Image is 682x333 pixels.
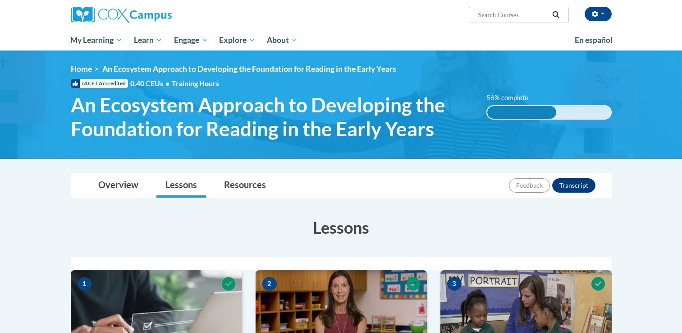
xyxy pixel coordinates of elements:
[262,277,277,291] span: 2
[172,79,219,88] span: Training Hours
[71,7,242,23] a: Cox Campus
[477,9,549,20] input: Search Courses
[71,64,92,74] a: Home
[65,30,128,51] a: My Learning
[57,30,625,51] div: Main menu
[585,7,612,21] button: Account Settings
[219,35,255,46] span: Explore
[130,79,172,88] span: 0.40 CEUs
[174,35,208,46] span: Engage
[549,9,563,20] button: Search
[486,93,538,103] label: 56% complete
[71,216,612,239] h3: Lessons
[261,30,303,51] a: About
[215,174,275,198] a: Resources
[71,7,172,23] img: Cox Campus
[569,31,618,50] a: En español
[156,174,206,198] a: Lessons
[89,174,147,198] a: Overview
[168,30,214,51] a: Engage
[128,30,168,51] a: Learn
[71,79,128,88] span: IACET Accredited
[78,277,92,291] span: 1
[213,30,261,51] a: Explore
[447,277,462,291] span: 3
[134,35,162,46] span: Learn
[165,79,169,88] span: •
[71,93,473,141] span: An Ecosystem Approach to Developing the Foundation for Reading in the Early Years
[552,178,595,193] button: Transcript
[102,64,396,74] span: An Ecosystem Approach to Developing the Foundation for Reading in the Early Years
[267,35,298,46] span: About
[509,178,550,193] button: Feedback
[70,35,122,46] span: My Learning
[575,35,613,45] span: En español
[487,106,556,119] div: 56% complete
